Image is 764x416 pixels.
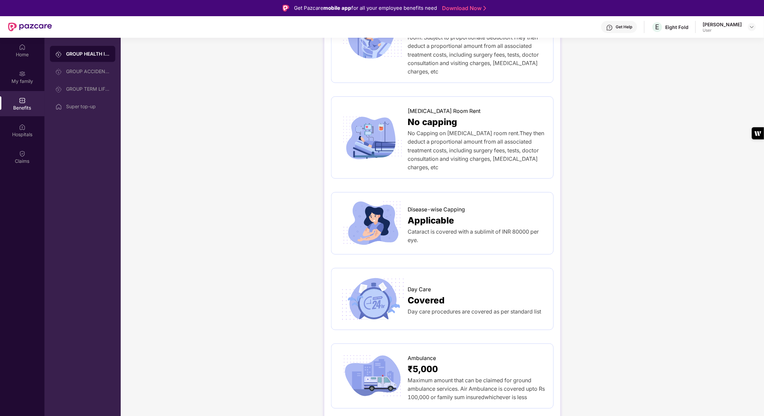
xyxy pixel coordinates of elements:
span: E [655,23,659,31]
img: svg+xml;base64,PHN2ZyBpZD0iSG9zcGl0YWxzIiB4bWxucz0iaHR0cDovL3d3dy53My5vcmcvMjAwMC9zdmciIHdpZHRoPS... [19,124,26,130]
span: ₹5,000 [408,362,438,376]
img: svg+xml;base64,PHN2ZyBpZD0iSG9tZSIgeG1sbnM9Imh0dHA6Ly93d3cudzMub3JnLzIwMDAvc3ZnIiB3aWR0aD0iMjAiIG... [55,103,62,110]
span: Day Care [408,285,431,294]
img: svg+xml;base64,PHN2ZyBpZD0iSG9tZSIgeG1sbnM9Imh0dHA6Ly93d3cudzMub3JnLzIwMDAvc3ZnIiB3aWR0aD0iMjAiIG... [19,44,26,51]
div: Get Help [616,24,632,30]
span: Disease-wise Capping [408,205,465,214]
span: No Capping on [MEDICAL_DATA] room rent.They then deduct a proportional amount from all associated... [408,130,544,171]
img: icon [338,114,407,161]
div: Super top-up [66,104,110,109]
div: User [703,28,742,33]
div: GROUP TERM LIFE INSURANCE [66,86,110,92]
strong: mobile app [323,5,351,11]
span: Maximum amount that can be claimed for ground ambulance services. Air Ambulance is covered upto R... [408,377,545,400]
span: Day care procedures are covered as per standard list [408,308,541,315]
img: svg+xml;base64,PHN2ZyBpZD0iQ2xhaW0iIHhtbG5zPSJodHRwOi8vd3d3LnczLm9yZy8yMDAwL3N2ZyIgd2lkdGg9IjIwIi... [19,150,26,157]
img: icon [338,199,407,247]
div: GROUP HEALTH INSURANCE [66,51,110,57]
a: Download Now [442,5,484,12]
img: New Pazcare Logo [8,23,52,31]
img: svg+xml;base64,PHN2ZyB3aWR0aD0iMjAiIGhlaWdodD0iMjAiIHZpZXdCb3g9IjAgMCAyMCAyMCIgZmlsbD0ibm9uZSIgeG... [55,86,62,93]
span: Cataract is covered with a sublimit of INR 80000 per eye. [408,228,539,243]
span: No capping [408,115,457,129]
img: icon [338,275,407,323]
span: Covered [408,294,445,307]
img: svg+xml;base64,PHN2ZyB3aWR0aD0iMjAiIGhlaWdodD0iMjAiIHZpZXdCb3g9IjAgMCAyMCAyMCIgZmlsbD0ibm9uZSIgeG... [19,70,26,77]
img: icon [338,352,407,400]
img: svg+xml;base64,PHN2ZyB3aWR0aD0iMjAiIGhlaWdodD0iMjAiIHZpZXdCb3g9IjAgMCAyMCAyMCIgZmlsbD0ibm9uZSIgeG... [55,51,62,58]
img: svg+xml;base64,PHN2ZyBpZD0iQmVuZWZpdHMiIHhtbG5zPSJodHRwOi8vd3d3LnczLm9yZy8yMDAwL3N2ZyIgd2lkdGg9Ij... [19,97,26,104]
span: Applicable [408,214,454,228]
div: Get Pazcare for all your employee benefits need [294,4,437,12]
img: Stroke [483,5,486,12]
div: Eight Fold [665,24,688,30]
div: GROUP ACCIDENTAL INSURANCE [66,69,110,74]
img: svg+xml;base64,PHN2ZyBpZD0iSGVscC0zMngzMiIgeG1sbnM9Imh0dHA6Ly93d3cudzMub3JnLzIwMDAvc3ZnIiB3aWR0aD... [606,24,613,31]
img: svg+xml;base64,PHN2ZyBpZD0iRHJvcGRvd24tMzJ4MzIiIHhtbG5zPSJodHRwOi8vd3d3LnczLm9yZy8yMDAwL3N2ZyIgd2... [749,24,755,30]
span: [MEDICAL_DATA] Room Rent [408,107,480,115]
img: Logo [283,5,289,11]
span: Ambulance [408,354,436,362]
img: svg+xml;base64,PHN2ZyB3aWR0aD0iMjAiIGhlaWdodD0iMjAiIHZpZXdCb3g9IjAgMCAyMCAyMCIgZmlsbD0ibm9uZSIgeG... [55,68,62,75]
div: [PERSON_NAME] [703,21,742,28]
